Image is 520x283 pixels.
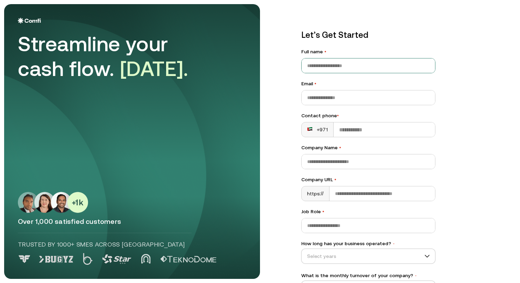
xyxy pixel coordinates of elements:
p: Trusted by 1000+ SMEs across [GEOGRAPHIC_DATA] [18,240,192,249]
span: • [414,273,417,278]
span: • [337,113,339,118]
img: Logo 2 [83,253,93,265]
label: How long has your business operated? [301,240,435,247]
span: • [339,145,341,150]
span: • [392,241,395,246]
span: • [314,81,316,86]
div: Contact phone [301,112,435,119]
div: https:// [302,186,329,201]
label: What is the monthly turnover of your company? [301,272,435,279]
div: +971 [307,126,328,133]
label: Email [301,80,435,87]
label: Company URL [301,176,435,183]
label: Job Role [301,208,435,215]
img: Logo 3 [102,254,131,264]
span: [DATE]. [120,57,188,80]
span: • [324,49,326,54]
img: Logo 0 [18,255,31,263]
img: Logo 4 [141,254,151,264]
p: Let’s Get Started [301,29,435,41]
div: Streamline your cash flow. [18,32,210,81]
span: • [322,209,324,214]
label: Full name [301,48,435,55]
img: Logo 5 [160,256,216,263]
span: • [334,177,336,182]
img: Logo 1 [39,256,73,263]
p: Over 1,000 satisfied customers [18,217,246,226]
img: Logo [18,18,41,23]
label: Company Name [301,144,435,151]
